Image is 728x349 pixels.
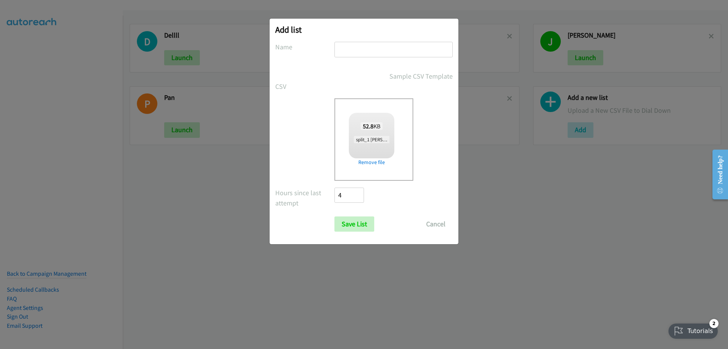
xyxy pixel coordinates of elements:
span: KB [361,122,383,130]
label: Hours since last attempt [275,188,334,208]
label: Name [275,42,334,52]
input: Save List [334,216,374,232]
span: split_1 [PERSON_NAME].csv [354,136,415,143]
iframe: Resource Center [706,144,728,205]
button: Cancel [419,216,453,232]
h2: Add list [275,24,453,35]
label: CSV [275,81,334,92]
a: Sample CSV Template [389,71,453,81]
strong: 52.8 [363,122,373,130]
iframe: Checklist [664,316,722,343]
a: Remove file [349,158,394,166]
